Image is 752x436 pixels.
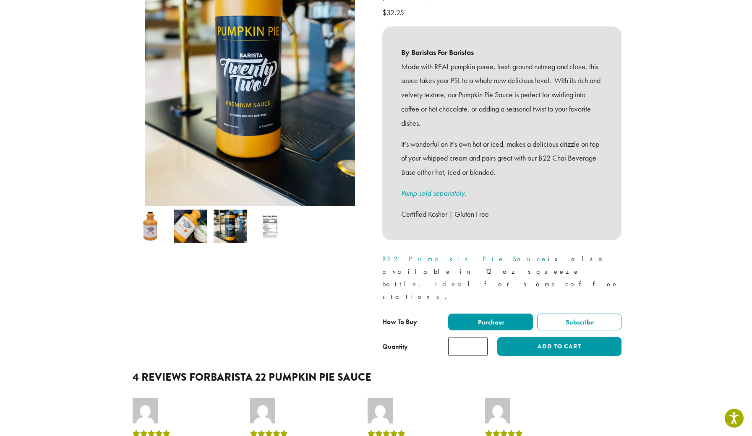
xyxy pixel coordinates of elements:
[134,210,167,243] img: Barista 22 Pumpkin Pie Sauce
[401,188,466,198] a: Pump sold separately.
[214,210,247,243] img: Barista 22 Pumpkin Pie Sauce - Image 3
[382,342,408,352] div: Quantity
[401,60,603,130] p: Made with REAL pumpkin puree, fresh ground nutmeg and clove, this sauce takes your PSL to a whole...
[382,254,548,263] a: B22 Pumpkin Pie Sauce
[174,210,207,243] img: Barista 22 Pumpkin Pie Sauce - Image 2
[382,8,386,17] span: $
[382,8,406,17] bdi: 32.25
[564,318,594,327] span: Subscribe
[253,210,287,243] img: Barista 22 Pumpkin Pie Sauce - Image 4
[401,207,603,221] p: Certified Kosher | Gluten Free
[401,137,603,179] p: It’s wonderful on it’s own hot or iced, makes a delicious drizzle on top of your whipped cream an...
[497,337,621,356] button: Add to cart
[382,253,621,303] p: is also available in 12 oz squeeze bottle, ideal for home coffee stations.
[401,45,603,60] b: By Baristas For Baristas
[211,369,371,385] span: Barista 22 Pumpkin Pie Sauce
[477,318,504,327] span: Purchase
[133,371,619,384] h2: 4 reviews for
[448,337,488,356] input: Product quantity
[382,317,417,326] span: How To Buy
